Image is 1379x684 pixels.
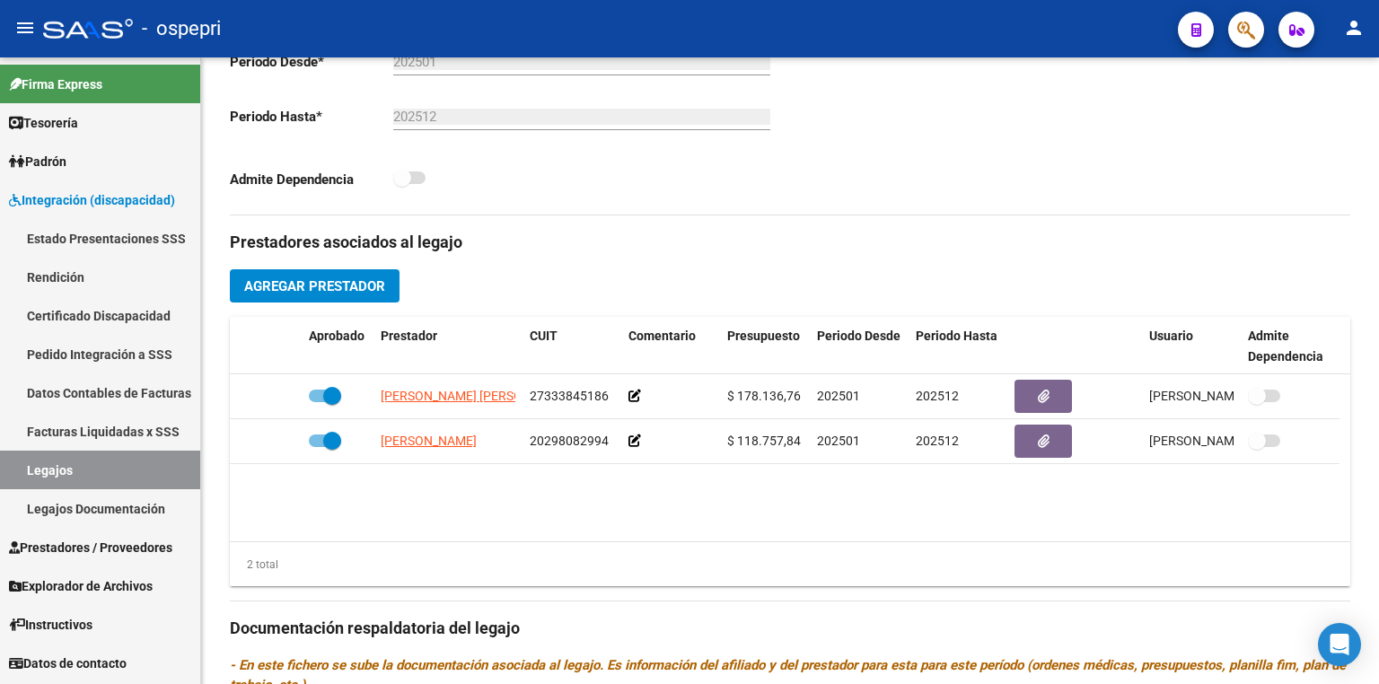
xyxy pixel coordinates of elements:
span: [PERSON_NAME] [381,434,477,448]
span: Prestadores / Proveedores [9,538,172,557]
p: Admite Dependencia [230,170,393,189]
span: Datos de contacto [9,653,127,673]
span: Agregar Prestador [244,278,385,294]
span: Padrón [9,152,66,171]
span: Admite Dependencia [1248,329,1323,364]
div: 2 total [230,555,278,574]
datatable-header-cell: Aprobado [302,317,373,376]
p: Periodo Desde [230,52,393,72]
div: Open Intercom Messenger [1318,623,1361,666]
datatable-header-cell: Comentario [621,317,720,376]
span: [PERSON_NAME] [DATE] [1149,389,1290,403]
h3: Prestadores asociados al legajo [230,230,1350,255]
h3: Documentación respaldatoria del legajo [230,616,1350,641]
span: 202501 [817,389,860,403]
datatable-header-cell: Periodo Desde [810,317,909,376]
span: 27333845186 [530,389,609,403]
span: [PERSON_NAME] [DATE] [1149,434,1290,448]
span: [PERSON_NAME] [PERSON_NAME] [381,389,575,403]
span: 202512 [916,389,959,403]
datatable-header-cell: Admite Dependencia [1241,317,1339,376]
span: Presupuesto [727,329,800,343]
span: 202501 [817,434,860,448]
datatable-header-cell: Periodo Hasta [909,317,1007,376]
span: 202512 [916,434,959,448]
span: $ 178.136,76 [727,389,801,403]
span: Instructivos [9,615,92,635]
span: CUIT [530,329,558,343]
span: $ 118.757,84 [727,434,801,448]
button: Agregar Prestador [230,269,400,303]
span: 20298082994 [530,434,609,448]
mat-icon: person [1343,17,1365,39]
datatable-header-cell: Usuario [1142,317,1241,376]
span: Periodo Desde [817,329,900,343]
span: Usuario [1149,329,1193,343]
datatable-header-cell: Prestador [373,317,523,376]
span: Tesorería [9,113,78,133]
datatable-header-cell: CUIT [523,317,621,376]
datatable-header-cell: Presupuesto [720,317,810,376]
span: Integración (discapacidad) [9,190,175,210]
p: Periodo Hasta [230,107,393,127]
span: Comentario [628,329,696,343]
span: Firma Express [9,75,102,94]
mat-icon: menu [14,17,36,39]
span: Prestador [381,329,437,343]
span: - ospepri [142,9,221,48]
span: Explorador de Archivos [9,576,153,596]
span: Aprobado [309,329,365,343]
span: Periodo Hasta [916,329,997,343]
